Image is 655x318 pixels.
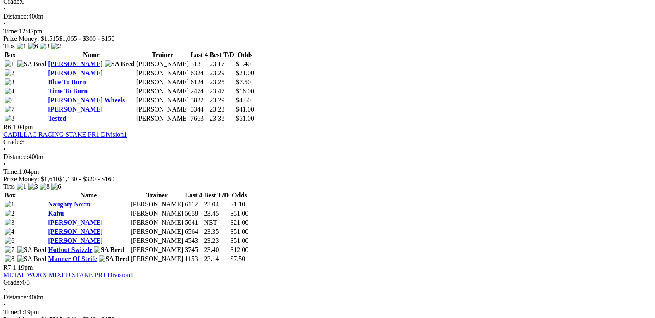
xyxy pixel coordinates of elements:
[3,13,652,20] div: 400m
[230,219,248,226] span: $21.00
[3,176,652,183] div: Prize Money: $1,610
[48,219,102,226] a: [PERSON_NAME]
[3,286,6,293] span: •
[28,183,38,190] img: 3
[59,176,115,183] span: $1,130 - $320 - $160
[236,97,251,104] span: $4.60
[204,246,229,254] td: 23.40
[209,105,235,114] td: 23.23
[48,255,97,262] a: Manner Of Strife
[13,264,33,271] span: 1:19pm
[5,88,14,95] img: 4
[5,60,14,68] img: 1
[48,246,92,253] a: Hotfoot Swizzle
[236,78,251,85] span: $7.50
[209,78,235,86] td: 23.25
[190,60,208,68] td: 3131
[48,201,91,208] a: Naughty Norm
[130,228,183,236] td: [PERSON_NAME]
[209,69,235,77] td: 23.29
[3,294,652,301] div: 400m
[3,43,15,50] span: Tips
[3,279,21,286] span: Grade:
[5,255,14,263] img: 8
[136,114,189,123] td: [PERSON_NAME]
[230,228,248,235] span: $51.00
[184,237,202,245] td: 4543
[236,88,254,95] span: $16.00
[209,114,235,123] td: 23.38
[236,115,254,122] span: $51.00
[48,97,125,104] a: [PERSON_NAME] Wheels
[130,209,183,218] td: [PERSON_NAME]
[190,105,208,114] td: 5344
[230,191,249,199] th: Odds
[59,35,115,42] span: $1,065 - $300 - $150
[230,201,245,208] span: $1.10
[3,5,6,12] span: •
[48,228,102,235] a: [PERSON_NAME]
[17,183,26,190] img: 1
[136,96,189,104] td: [PERSON_NAME]
[3,20,6,27] span: •
[5,51,16,58] span: Box
[5,97,14,104] img: 6
[3,309,19,316] span: Time:
[105,60,135,68] img: SA Bred
[48,60,102,67] a: [PERSON_NAME]
[48,106,102,113] a: [PERSON_NAME]
[3,138,652,146] div: 5
[184,209,202,218] td: 5658
[5,78,14,86] img: 3
[3,13,28,20] span: Distance:
[236,60,251,67] span: $1.40
[236,69,254,76] span: $21.00
[204,200,229,209] td: 23.04
[5,201,14,208] img: 1
[40,183,50,190] img: 8
[5,69,14,77] img: 2
[5,210,14,217] img: 2
[94,246,124,254] img: SA Bred
[48,115,66,122] a: Tested
[190,87,208,95] td: 2474
[3,271,133,278] a: METAL WORX MIXED STAKE PR1 Division1
[3,35,652,43] div: Prize Money: $1,515
[209,96,235,104] td: 23.29
[236,106,254,113] span: $41.00
[130,255,183,263] td: [PERSON_NAME]
[5,246,14,254] img: 7
[3,168,652,176] div: 1:04pm
[230,210,248,217] span: $51.00
[136,87,189,95] td: [PERSON_NAME]
[48,69,102,76] a: [PERSON_NAME]
[209,51,235,59] th: Best T/D
[3,279,652,286] div: 4/5
[136,60,189,68] td: [PERSON_NAME]
[130,200,183,209] td: [PERSON_NAME]
[51,183,61,190] img: 6
[99,255,129,263] img: SA Bred
[17,255,47,263] img: SA Bred
[136,51,189,59] th: Trainer
[204,237,229,245] td: 23.23
[5,237,14,244] img: 6
[51,43,61,50] img: 2
[3,131,127,138] a: CADILLAC RACING STAKE PR1 Division1
[3,183,15,190] span: Tips
[5,192,16,199] span: Box
[136,78,189,86] td: [PERSON_NAME]
[3,264,11,271] span: R7
[5,228,14,235] img: 4
[3,28,652,35] div: 12:47pm
[3,146,6,153] span: •
[17,60,47,68] img: SA Bred
[40,43,50,50] img: 3
[130,237,183,245] td: [PERSON_NAME]
[3,153,652,161] div: 400m
[184,218,202,227] td: 5641
[5,106,14,113] img: 7
[184,255,202,263] td: 1153
[209,60,235,68] td: 23.17
[48,210,64,217] a: Kahu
